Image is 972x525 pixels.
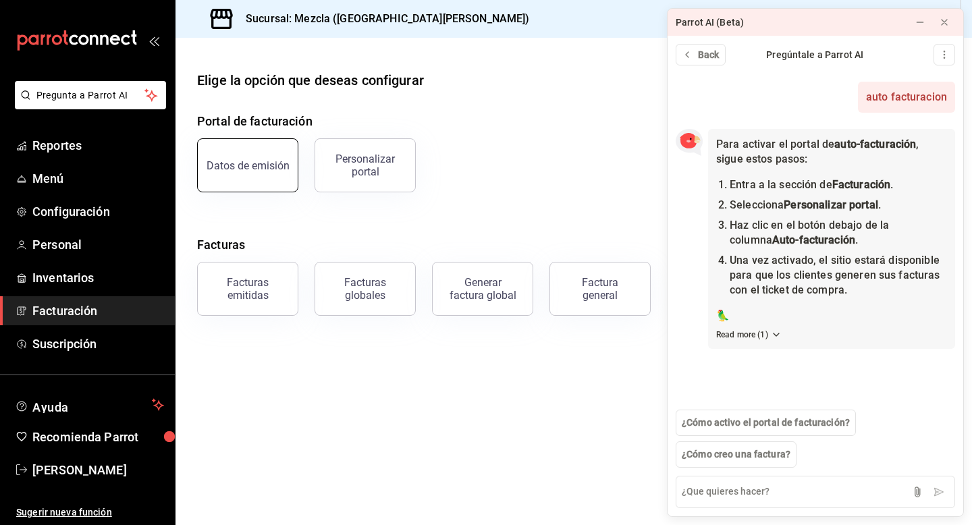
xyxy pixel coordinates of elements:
[32,397,146,413] span: Ayuda
[449,276,516,302] div: Generar factura global
[32,335,164,353] span: Suscripción
[566,276,634,302] div: Factura general
[726,48,905,62] div: Pregúntale a Parrot AI
[682,416,850,430] span: ¿Cómo activo el portal de facturación?
[197,262,298,316] button: Facturas emitidas
[207,159,290,172] div: Datos de emisión
[676,441,796,468] button: ¿Cómo creo una factura?
[32,269,164,287] span: Inventarios
[549,262,651,316] button: Factura general
[730,218,947,248] li: Haz clic en el botón debajo de la columna .
[197,236,950,254] h4: Facturas
[36,88,145,103] span: Pregunta a Parrot AI
[866,90,947,105] span: auto facturacion
[323,153,407,178] div: Personalizar portal
[832,178,890,191] strong: Facturación
[32,169,164,188] span: Menú
[32,428,164,446] span: Recomienda Parrot
[716,329,782,341] button: Read more (1)
[315,138,416,192] button: Personalizar portal
[32,302,164,320] span: Facturación
[9,98,166,112] a: Pregunta a Parrot AI
[315,262,416,316] button: Facturas globales
[432,262,533,316] button: Generar factura global
[32,236,164,254] span: Personal
[716,137,947,167] p: Para activar el portal de , sigue estos pasos:
[197,70,424,90] div: Elige la opción que deseas configurar
[148,35,159,46] button: open_drawer_menu
[772,233,855,246] strong: Auto-facturación
[323,276,407,302] div: Facturas globales
[197,138,298,192] button: Datos de emisión
[730,198,947,213] li: Selecciona .
[676,44,726,65] button: Back
[676,410,856,436] button: ¿Cómo activo el portal de facturación?
[730,253,947,298] li: Una vez activado, el sitio estará disponible para que los clientes generen sus facturas con el ti...
[682,447,790,462] span: ¿Cómo creo una factura?
[197,112,950,130] h4: Portal de facturación
[32,461,164,479] span: [PERSON_NAME]
[16,505,164,520] span: Sugerir nueva función
[716,308,947,323] p: 🦜
[676,16,744,30] div: Parrot AI (Beta)
[698,48,720,62] span: Back
[834,138,916,150] strong: auto-facturación
[784,198,878,211] strong: Personalizar portal
[206,276,290,302] div: Facturas emitidas
[15,81,166,109] button: Pregunta a Parrot AI
[235,11,529,27] h3: Sucursal: Mezcla ([GEOGRAPHIC_DATA][PERSON_NAME])
[32,136,164,155] span: Reportes
[32,202,164,221] span: Configuración
[730,177,947,192] li: Entra a la sección de .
